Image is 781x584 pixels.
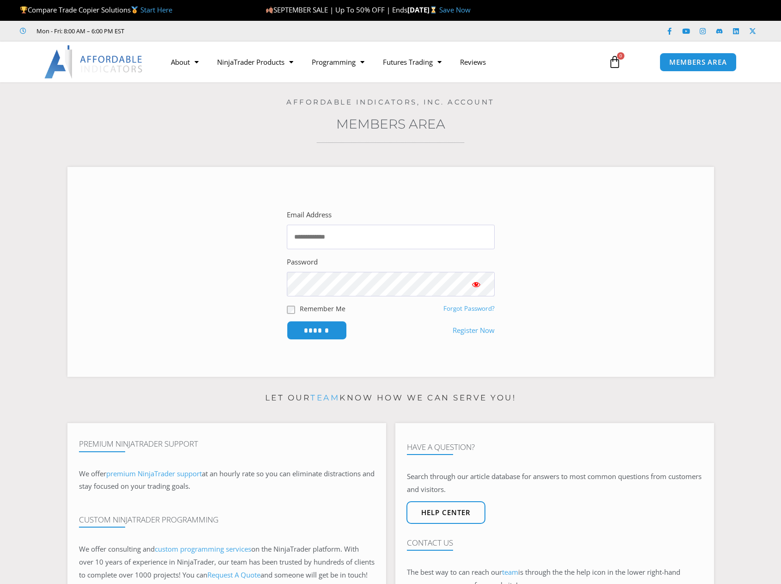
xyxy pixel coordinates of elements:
[669,59,727,66] span: MEMBERS AREA
[140,5,172,14] a: Start Here
[310,393,339,402] a: team
[155,544,251,553] a: custom programming services
[303,51,374,73] a: Programming
[34,25,124,37] span: Mon - Fri: 8:00 AM – 6:00 PM EST
[162,51,598,73] nav: Menu
[20,5,172,14] span: Compare Trade Copier Solutions
[443,304,495,313] a: Forgot Password?
[67,391,714,406] p: Let our know how we can serve you!
[287,256,318,269] label: Password
[594,49,635,75] a: 0
[336,116,445,132] a: Members Area
[660,53,737,72] a: MEMBERS AREA
[439,5,471,14] a: Save Now
[407,470,702,496] p: Search through our article database for answers to most common questions from customers and visit...
[421,509,471,516] span: Help center
[374,51,451,73] a: Futures Trading
[208,51,303,73] a: NinjaTrader Products
[20,6,27,13] img: 🏆
[406,501,485,524] a: Help center
[617,52,624,60] span: 0
[300,304,345,314] label: Remember Me
[287,209,332,221] label: Email Address
[502,567,518,577] a: team
[430,6,437,13] img: ⌛
[137,26,276,36] iframe: Customer reviews powered by Trustpilot
[131,6,138,13] img: 🥇
[106,469,202,478] a: premium NinjaTrader support
[79,469,106,478] span: We offer
[286,98,495,106] a: Affordable Indicators, Inc. Account
[453,324,495,337] a: Register Now
[44,45,144,79] img: LogoAI | Affordable Indicators – NinjaTrader
[407,443,702,452] h4: Have A Question?
[79,439,375,449] h4: Premium NinjaTrader Support
[458,272,495,296] button: Show password
[407,538,702,547] h4: Contact Us
[79,544,251,553] span: We offer consulting and
[451,51,495,73] a: Reviews
[79,469,375,491] span: at an hourly rate so you can eliminate distractions and stay focused on your trading goals.
[79,544,375,579] span: on the NinjaTrader platform. With over 10 years of experience in NinjaTrader, our team has been t...
[162,51,208,73] a: About
[266,5,407,14] span: SEPTEMBER SALE | Up To 50% OFF | Ends
[266,6,273,13] img: 🍂
[79,515,375,524] h4: Custom NinjaTrader Programming
[407,5,439,14] strong: [DATE]
[207,570,260,579] a: Request A Quote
